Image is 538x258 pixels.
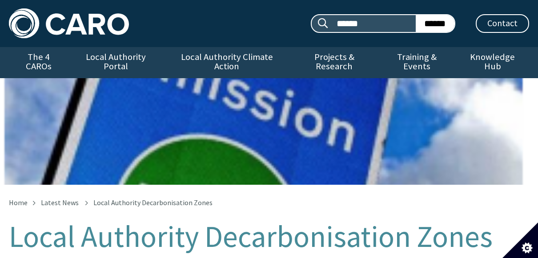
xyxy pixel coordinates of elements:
[378,47,456,78] a: Training & Events
[68,47,163,78] a: Local Authority Portal
[9,198,28,207] a: Home
[502,222,538,258] button: Set cookie preferences
[41,198,79,207] a: Latest News
[290,47,378,78] a: Projects & Research
[163,47,290,78] a: Local Authority Climate Action
[9,47,68,78] a: The 4 CAROs
[476,14,529,33] a: Contact
[93,198,213,207] span: Local Authority Decarbonisation Zones
[9,8,129,38] img: Caro logo
[9,220,529,253] h1: Local Authority Decarbonisation Zones
[456,47,529,78] a: Knowledge Hub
